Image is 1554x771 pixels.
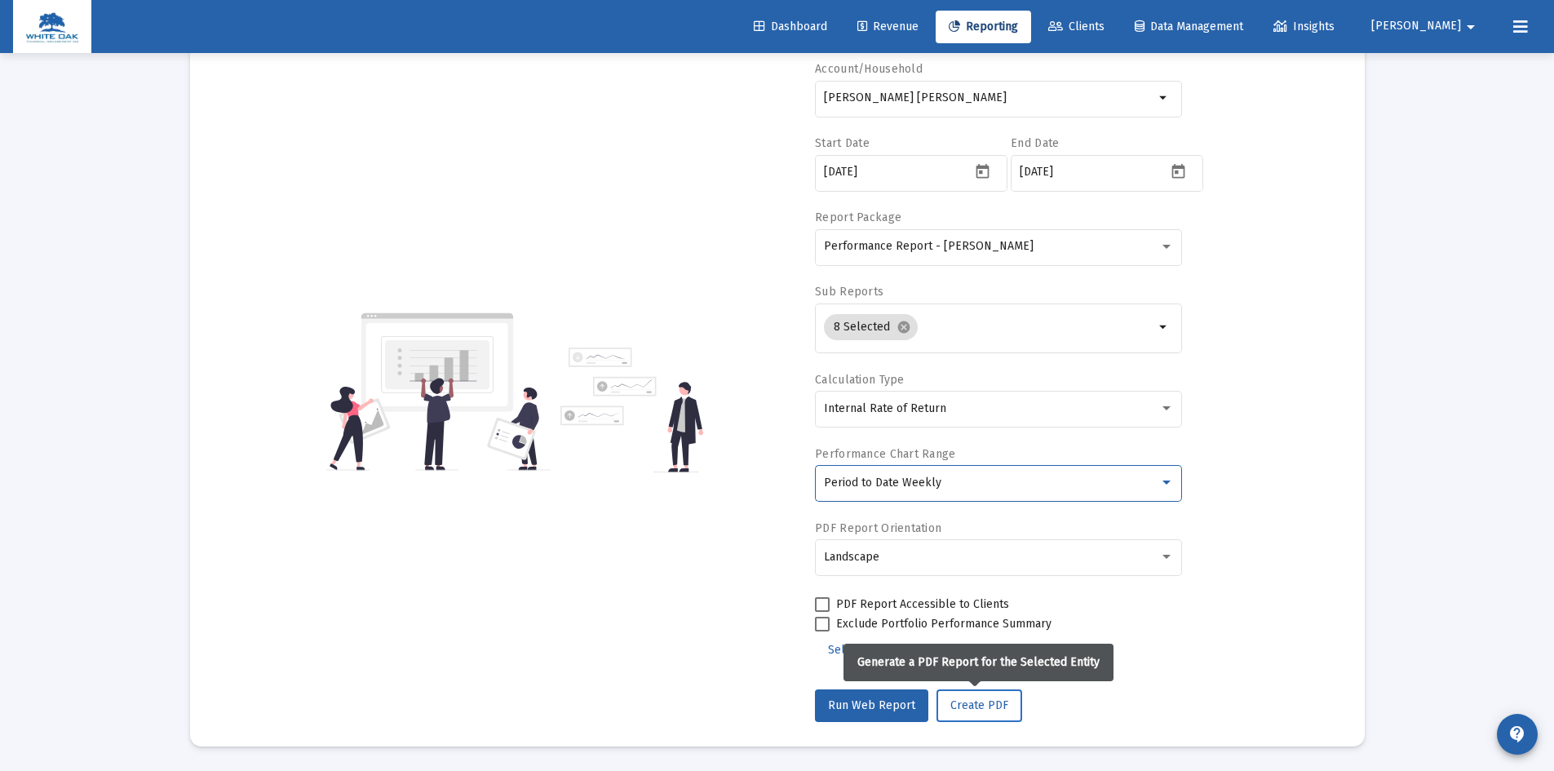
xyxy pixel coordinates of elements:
span: [PERSON_NAME] [1371,20,1461,33]
a: Insights [1260,11,1348,43]
span: Period to Date Weekly [824,476,941,490]
button: [PERSON_NAME] [1352,10,1500,42]
label: Calculation Type [815,373,904,387]
label: Report Package [815,210,901,224]
label: Sub Reports [815,285,883,299]
span: Performance Report - [PERSON_NAME] [824,239,1034,253]
a: Reporting [936,11,1031,43]
img: reporting [326,311,551,472]
span: Create PDF [950,698,1008,712]
a: Revenue [844,11,932,43]
label: PDF Report Orientation [815,521,941,535]
span: Dashboard [754,20,827,33]
label: End Date [1011,136,1059,150]
label: Performance Chart Range [815,447,955,461]
a: Data Management [1122,11,1256,43]
label: Account/Household [815,62,923,76]
button: Open calendar [971,159,994,183]
input: Select a date [1020,166,1167,179]
mat-icon: arrow_drop_down [1461,11,1481,43]
input: Search or select an account or household [824,91,1154,104]
img: reporting-alt [560,348,703,472]
mat-icon: cancel [897,320,911,335]
a: Clients [1035,11,1118,43]
span: Data Management [1135,20,1243,33]
span: Additional Options [979,643,1074,657]
input: Select a date [824,166,971,179]
mat-icon: arrow_drop_down [1154,317,1174,337]
span: Reporting [949,20,1018,33]
span: Run Web Report [828,698,915,712]
span: PDF Report Accessible to Clients [836,595,1009,614]
span: Exclude Portfolio Performance Summary [836,614,1051,634]
span: Insights [1273,20,1335,33]
button: Run Web Report [815,689,928,722]
button: Create PDF [936,689,1022,722]
mat-chip: 8 Selected [824,314,918,340]
img: Dashboard [25,11,79,43]
span: Landscape [824,550,879,564]
span: Clients [1048,20,1105,33]
span: Select Standard Period [828,643,949,657]
label: Start Date [815,136,870,150]
a: Dashboard [741,11,840,43]
button: Open calendar [1167,159,1190,183]
mat-icon: contact_support [1508,724,1527,744]
span: Revenue [857,20,919,33]
mat-chip-list: Selection [824,311,1154,343]
mat-icon: arrow_drop_down [1154,88,1174,108]
span: Internal Rate of Return [824,401,946,415]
